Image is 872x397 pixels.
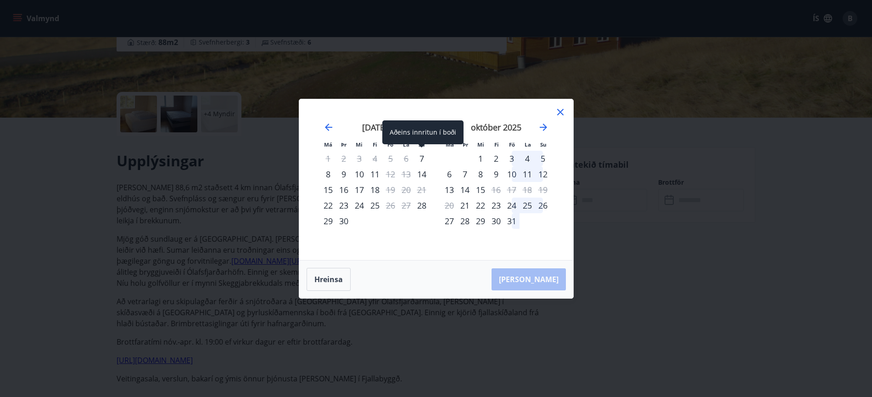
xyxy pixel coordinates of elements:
[520,151,535,166] div: 4
[336,198,352,213] div: 23
[535,151,551,166] div: 5
[538,122,549,133] div: Move forward to switch to the next month.
[488,213,504,229] div: 30
[383,151,398,166] td: Not available. föstudagur, 5. september 2025
[525,141,531,148] small: La
[414,198,430,213] td: Choose sunnudagur, 28. september 2025 as your check-in date. It’s available.
[457,198,473,213] div: Aðeins innritun í boði
[488,151,504,166] div: 2
[488,198,504,213] td: Choose fimmtudagur, 23. október 2025 as your check-in date. It’s available.
[504,213,520,229] div: 31
[535,198,551,213] td: Choose sunnudagur, 26. október 2025 as your check-in date. It’s available.
[336,166,352,182] div: 9
[473,151,488,166] div: 1
[336,182,352,198] td: Choose þriðjudagur, 16. september 2025 as your check-in date. It’s available.
[324,141,332,148] small: Má
[320,166,336,182] div: 8
[494,141,499,148] small: Fi
[442,166,457,182] div: 6
[356,141,363,148] small: Mi
[504,166,520,182] td: Choose föstudagur, 10. október 2025 as your check-in date. It’s available.
[488,213,504,229] td: Choose fimmtudagur, 30. október 2025 as your check-in date. It’s available.
[398,182,414,198] td: Not available. laugardagur, 20. september 2025
[341,141,347,148] small: Þr
[398,151,414,166] td: Not available. laugardagur, 6. september 2025
[540,141,547,148] small: Su
[520,166,535,182] td: Choose laugardagur, 11. október 2025 as your check-in date. It’s available.
[367,182,383,198] td: Choose fimmtudagur, 18. september 2025 as your check-in date. It’s available.
[457,213,473,229] td: Choose þriðjudagur, 28. október 2025 as your check-in date. It’s available.
[442,182,457,198] div: 13
[457,166,473,182] td: Choose þriðjudagur, 7. október 2025 as your check-in date. It’s available.
[307,268,351,291] button: Hreinsa
[442,213,457,229] td: Choose mánudagur, 27. október 2025 as your check-in date. It’s available.
[320,182,336,198] div: 15
[488,182,504,198] div: Aðeins útritun í boði
[457,182,473,198] td: Choose þriðjudagur, 14. október 2025 as your check-in date. It’s available.
[320,182,336,198] td: Choose mánudagur, 15. september 2025 as your check-in date. It’s available.
[320,213,336,229] div: 29
[382,120,464,144] div: Aðeins innritun í boði
[471,122,521,133] strong: október 2025
[352,198,367,213] td: Choose miðvikudagur, 24. september 2025 as your check-in date. It’s available.
[336,182,352,198] div: 16
[520,198,535,213] div: 25
[477,141,484,148] small: Mi
[520,151,535,166] td: Choose laugardagur, 4. október 2025 as your check-in date. It’s available.
[504,166,520,182] div: 10
[383,198,398,213] div: Aðeins útritun í boði
[398,198,414,213] td: Not available. laugardagur, 27. september 2025
[488,166,504,182] div: 9
[473,182,488,198] div: 15
[367,166,383,182] td: Choose fimmtudagur, 11. september 2025 as your check-in date. It’s available.
[488,182,504,198] td: Not available. fimmtudagur, 16. október 2025
[383,198,398,213] td: Not available. föstudagur, 26. september 2025
[509,141,515,148] small: Fö
[535,166,551,182] td: Choose sunnudagur, 12. október 2025 as your check-in date. It’s available.
[352,166,367,182] td: Choose miðvikudagur, 10. september 2025 as your check-in date. It’s available.
[457,182,473,198] div: 14
[352,151,367,166] td: Not available. miðvikudagur, 3. september 2025
[520,166,535,182] div: 11
[535,166,551,182] div: 12
[336,151,352,166] td: Not available. þriðjudagur, 2. september 2025
[398,166,414,182] td: Not available. laugardagur, 13. september 2025
[383,166,398,182] div: Aðeins útritun í boði
[442,213,457,229] div: 27
[504,198,520,213] div: 24
[442,166,457,182] td: Choose mánudagur, 6. október 2025 as your check-in date. It’s available.
[367,198,383,213] div: 25
[352,166,367,182] div: 10
[320,166,336,182] td: Choose mánudagur, 8. september 2025 as your check-in date. It’s available.
[320,151,336,166] td: Not available. mánudagur, 1. september 2025
[504,182,520,198] td: Not available. föstudagur, 17. október 2025
[473,166,488,182] div: 8
[457,166,473,182] div: 7
[383,166,398,182] td: Not available. föstudagur, 12. september 2025
[488,151,504,166] td: Choose fimmtudagur, 2. október 2025 as your check-in date. It’s available.
[414,151,430,166] td: Choose sunnudagur, 7. september 2025 as your check-in date. It’s available.
[323,122,334,133] div: Move backward to switch to the previous month.
[473,166,488,182] td: Choose miðvikudagur, 8. október 2025 as your check-in date. It’s available.
[367,166,383,182] div: 11
[336,166,352,182] td: Choose þriðjudagur, 9. september 2025 as your check-in date. It’s available.
[535,151,551,166] td: Choose sunnudagur, 5. október 2025 as your check-in date. It’s available.
[473,198,488,213] div: 22
[367,151,383,166] td: Not available. fimmtudagur, 4. september 2025
[535,182,551,198] td: Not available. sunnudagur, 19. október 2025
[352,198,367,213] div: 24
[336,213,352,229] div: 30
[520,182,535,198] td: Not available. laugardagur, 18. október 2025
[367,182,383,198] div: 18
[442,198,457,213] td: Not available. mánudagur, 20. október 2025
[320,198,336,213] td: Choose mánudagur, 22. september 2025 as your check-in date. It’s available.
[320,198,336,213] div: Aðeins innritun í boði
[414,182,430,198] td: Not available. sunnudagur, 21. september 2025
[504,151,520,166] div: 3
[457,198,473,213] td: Choose þriðjudagur, 21. október 2025 as your check-in date. It’s available.
[362,122,387,133] strong: [DATE]
[383,182,398,198] td: Not available. föstudagur, 19. september 2025
[457,213,473,229] div: 28
[414,151,430,166] div: Aðeins innritun í boði
[473,213,488,229] td: Choose miðvikudagur, 29. október 2025 as your check-in date. It’s available.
